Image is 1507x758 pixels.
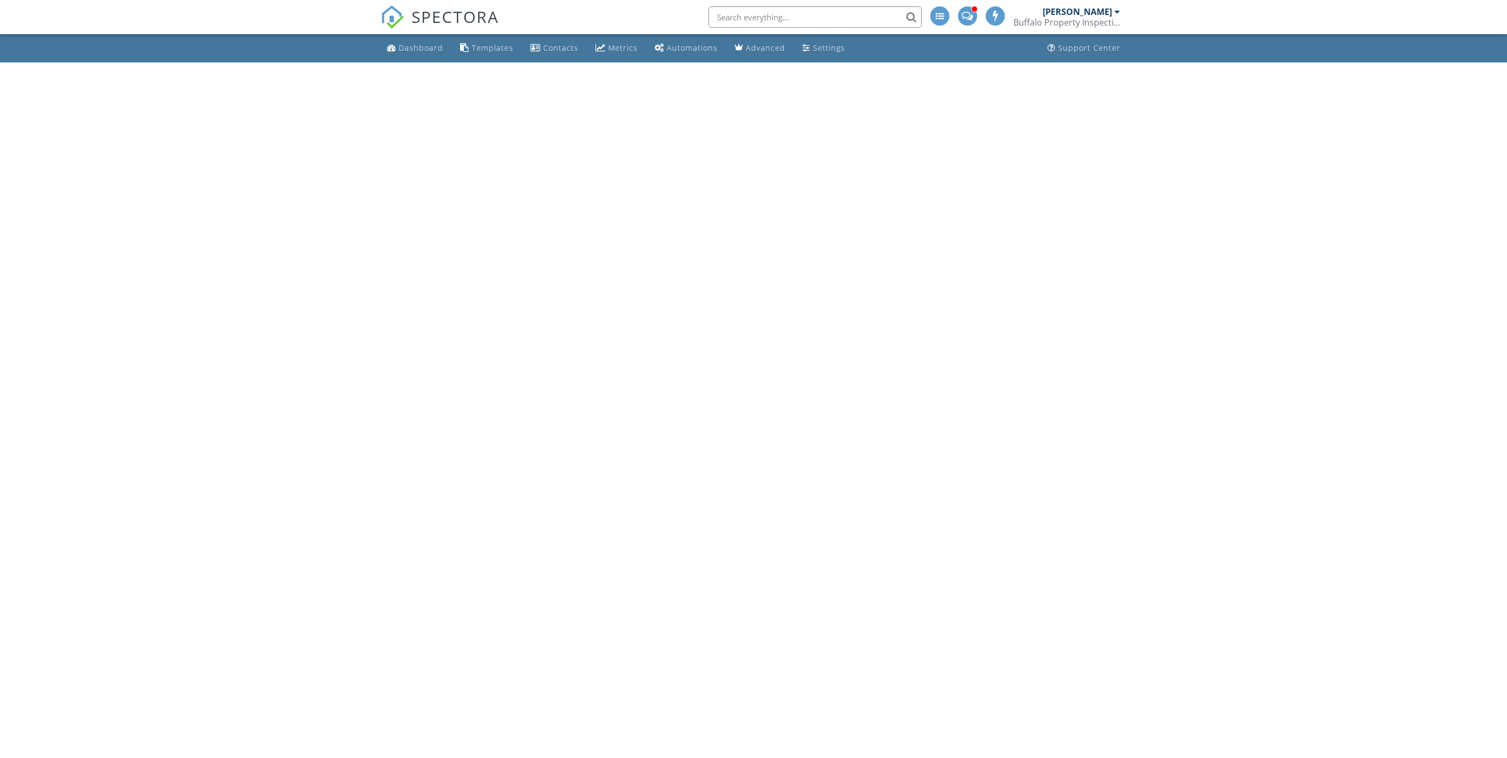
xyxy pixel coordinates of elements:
a: Support Center [1043,38,1125,58]
div: Contacts [543,43,578,53]
input: Search everything... [708,6,922,28]
div: [PERSON_NAME] [1043,6,1112,17]
div: Dashboard [399,43,443,53]
div: Support Center [1058,43,1121,53]
div: Buffalo Property Inspections [1013,17,1120,28]
img: The Best Home Inspection Software - Spectora [381,5,404,29]
a: Advanced [730,38,789,58]
a: Dashboard [383,38,447,58]
a: Contacts [526,38,583,58]
div: Advanced [746,43,785,53]
a: Settings [798,38,849,58]
a: Automations (Advanced) [650,38,722,58]
div: Automations [667,43,718,53]
a: Metrics [591,38,642,58]
div: Settings [813,43,845,53]
span: SPECTORA [412,5,499,28]
a: SPECTORA [381,14,499,37]
a: Templates [456,38,518,58]
div: Templates [472,43,513,53]
div: Metrics [608,43,638,53]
